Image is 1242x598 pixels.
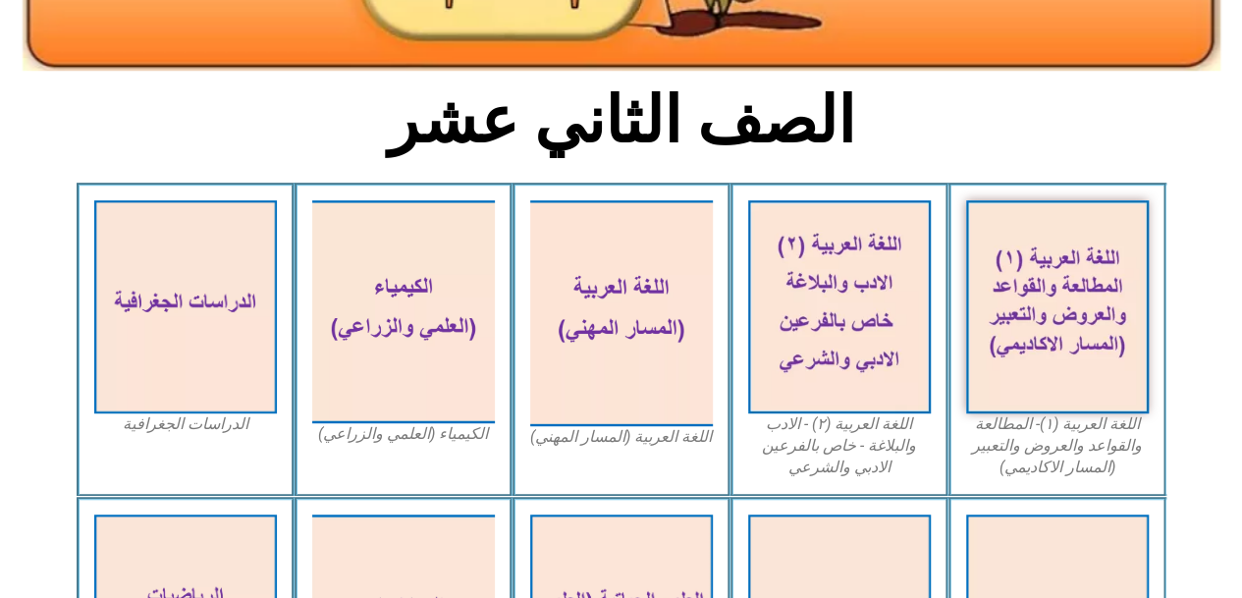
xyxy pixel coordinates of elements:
[297,82,945,159] h2: الصف الثاني عشر
[312,200,495,423] img: Chemistry12-cover
[966,413,1149,479] figcaption: اللغة العربية (١)- المطالعة والقواعد والعروض والتعبير (المسار الاكاديمي)
[748,413,931,479] figcaption: اللغة العربية (٢) - الادب والبلاغة - خاص بالفرعين الادبي والشرعي
[530,200,713,426] img: Arabic12(Vocational_Track)-cover
[94,413,277,435] figcaption: الدراسات الجغرافية
[530,426,713,448] figcaption: اللغة العربية (المسار المهني)
[312,423,495,445] figcaption: الكيمياء (العلمي والزراعي)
